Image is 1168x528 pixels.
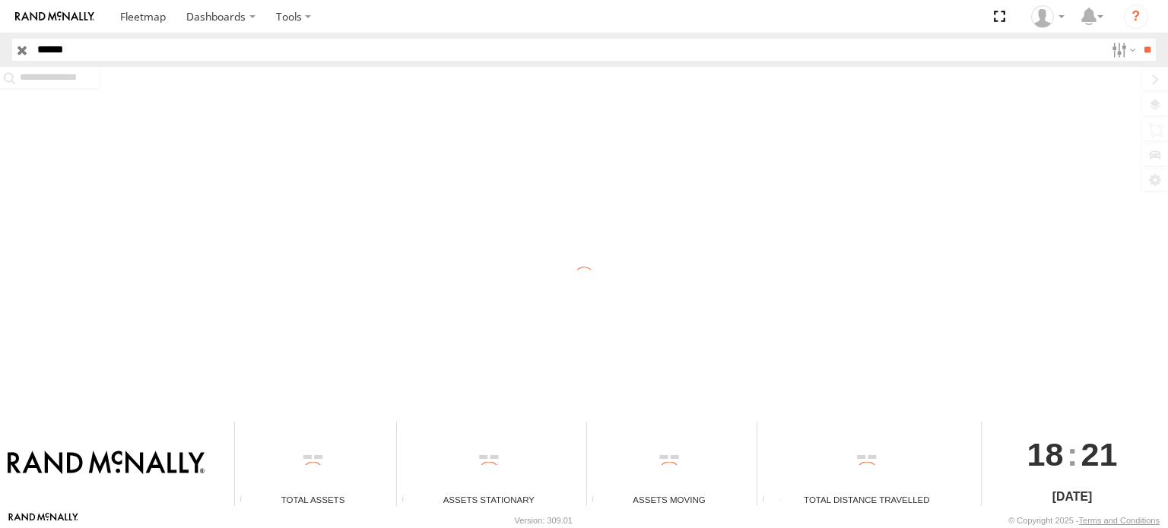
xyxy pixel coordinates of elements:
[1008,516,1160,525] div: © Copyright 2025 -
[1079,516,1160,525] a: Terms and Conditions
[757,495,780,506] div: Total distance travelled by all assets within specified date range and applied filters
[8,451,205,476] img: Rand McNally
[1026,5,1070,28] div: Jose Goitia
[982,488,1162,506] div: [DATE]
[587,493,752,506] div: Assets Moving
[1106,39,1138,61] label: Search Filter Options
[397,493,580,506] div: Assets Stationary
[235,495,258,506] div: Total number of Enabled Assets
[397,495,420,506] div: Total number of assets current stationary.
[515,516,573,525] div: Version: 309.01
[757,493,976,506] div: Total Distance Travelled
[1027,422,1064,487] span: 18
[15,11,94,22] img: rand-logo.svg
[982,422,1162,487] div: :
[587,495,610,506] div: Total number of assets current in transit.
[235,493,391,506] div: Total Assets
[1081,422,1118,487] span: 21
[1124,5,1148,29] i: ?
[8,513,78,528] a: Visit our Website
